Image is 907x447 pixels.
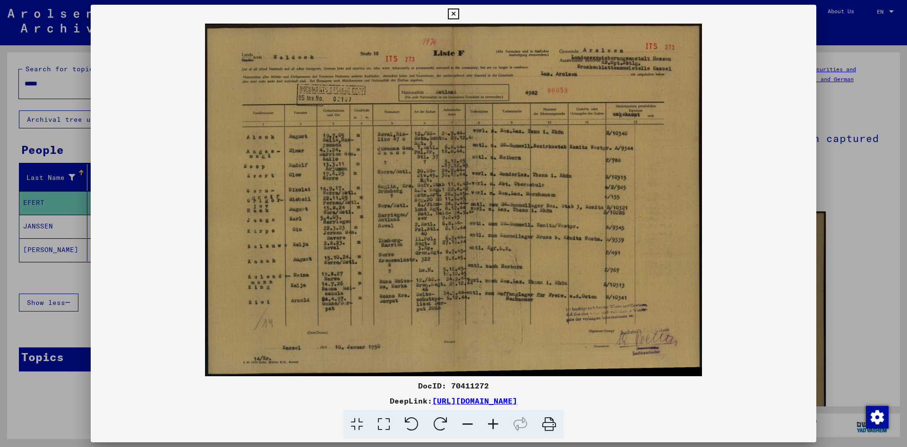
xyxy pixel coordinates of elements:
div: DeepLink: [91,395,816,406]
div: Change consent [865,405,888,428]
a: [URL][DOMAIN_NAME] [432,396,517,405]
div: DocID: 70411272 [91,380,816,391]
img: 001.jpg [91,24,816,376]
img: Change consent [866,406,889,429]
